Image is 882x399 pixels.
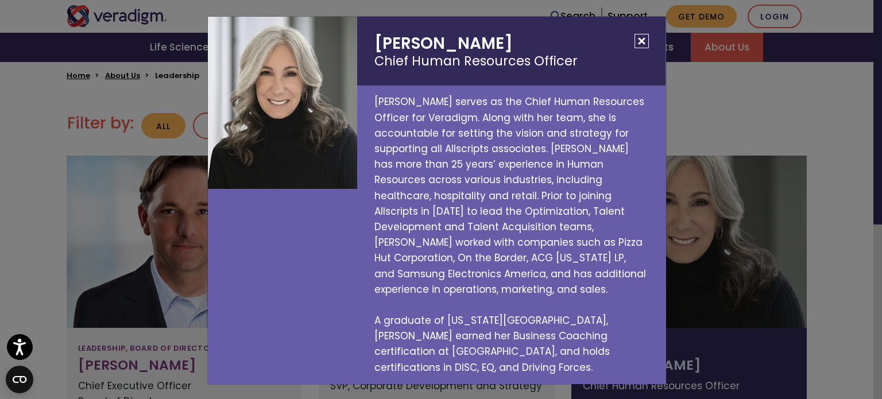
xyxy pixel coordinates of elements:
button: Open CMP widget [6,366,33,393]
p: [PERSON_NAME] serves as the Chief Human Resources Officer for Veradigm. Along with her team, she ... [357,86,666,383]
iframe: Drift Chat Widget [661,316,868,385]
h2: [PERSON_NAME] [357,17,666,86]
small: Chief Human Resources Officer [374,53,648,69]
button: Close [635,34,649,48]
